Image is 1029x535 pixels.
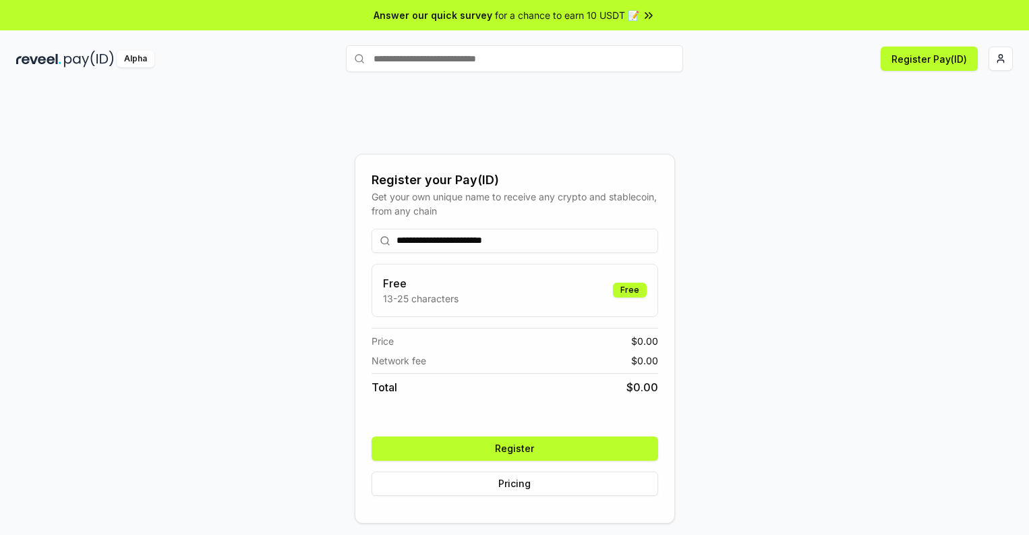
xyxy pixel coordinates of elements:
[626,379,658,395] span: $ 0.00
[383,275,459,291] h3: Free
[16,51,61,67] img: reveel_dark
[372,437,658,461] button: Register
[372,354,426,368] span: Network fee
[631,354,658,368] span: $ 0.00
[64,51,114,67] img: pay_id
[372,379,397,395] span: Total
[372,334,394,348] span: Price
[372,190,658,218] div: Get your own unique name to receive any crypto and stablecoin, from any chain
[613,283,647,298] div: Free
[372,472,658,496] button: Pricing
[383,291,459,306] p: 13-25 characters
[495,8,639,22] span: for a chance to earn 10 USDT 📝
[372,171,658,190] div: Register your Pay(ID)
[631,334,658,348] span: $ 0.00
[881,47,978,71] button: Register Pay(ID)
[374,8,492,22] span: Answer our quick survey
[117,51,154,67] div: Alpha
